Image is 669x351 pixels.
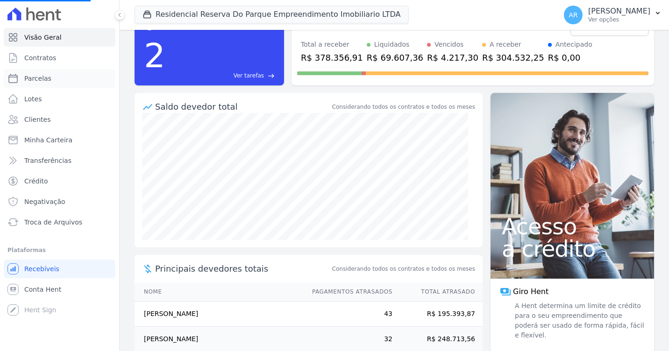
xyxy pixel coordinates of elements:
a: Crédito [4,172,115,190]
td: R$ 195.393,87 [393,302,483,327]
span: Crédito [24,176,48,186]
span: Acesso [502,215,643,238]
a: Negativação [4,192,115,211]
a: Contratos [4,49,115,67]
span: Minha Carteira [24,135,72,145]
div: Plataformas [7,245,112,256]
span: Visão Geral [24,33,62,42]
div: Considerando todos os contratos e todos os meses [332,103,475,111]
button: AR [PERSON_NAME] Ver opções [556,2,669,28]
div: R$ 304.532,25 [482,51,544,64]
span: Principais devedores totais [155,262,330,275]
span: Transferências [24,156,71,165]
div: Vencidos [434,40,463,49]
div: Antecipado [555,40,592,49]
div: Liquidados [374,40,410,49]
div: R$ 69.607,36 [367,51,423,64]
span: Clientes [24,115,50,124]
span: a crédito [502,238,643,260]
span: Contratos [24,53,56,63]
button: Residencial Reserva Do Parque Empreendimento Imobiliario LTDA [135,6,409,23]
a: Troca de Arquivos [4,213,115,232]
span: Troca de Arquivos [24,218,82,227]
div: 2 [144,31,165,80]
a: Ver tarefas east [169,71,275,80]
span: Giro Hent [513,286,548,297]
span: Considerando todos os contratos e todos os meses [332,265,475,273]
span: Ver tarefas [234,71,264,80]
span: Negativação [24,197,65,206]
span: east [268,72,275,79]
div: R$ 378.356,91 [301,51,363,64]
div: R$ 4.217,30 [427,51,478,64]
a: Conta Hent [4,280,115,299]
span: Lotes [24,94,42,104]
span: A Hent determina um limite de crédito para o seu empreendimento que poderá ser usado de forma ráp... [513,301,645,340]
td: [PERSON_NAME] [135,302,303,327]
a: Parcelas [4,69,115,88]
a: Visão Geral [4,28,115,47]
div: Total a receber [301,40,363,49]
th: Nome [135,282,303,302]
p: Ver opções [588,16,650,23]
span: Conta Hent [24,285,61,294]
a: Minha Carteira [4,131,115,149]
a: Transferências [4,151,115,170]
a: Clientes [4,110,115,129]
p: [PERSON_NAME] [588,7,650,16]
a: Recebíveis [4,260,115,278]
div: Saldo devedor total [155,100,330,113]
th: Total Atrasado [393,282,483,302]
div: R$ 0,00 [548,51,592,64]
a: Lotes [4,90,115,108]
span: Recebíveis [24,264,59,274]
div: A receber [490,40,521,49]
th: Pagamentos Atrasados [303,282,393,302]
td: 43 [303,302,393,327]
span: Parcelas [24,74,51,83]
span: AR [569,12,577,18]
